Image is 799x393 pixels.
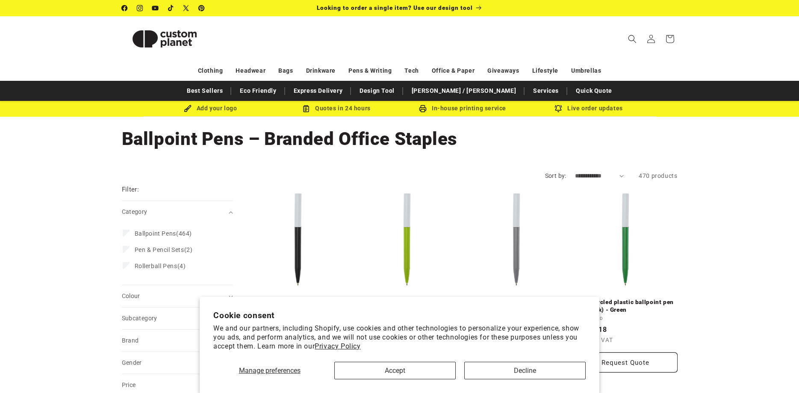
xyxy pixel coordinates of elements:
[122,337,139,344] span: Brand
[302,105,310,112] img: Order Updates Icon
[213,362,326,379] button: Manage preferences
[532,63,558,78] a: Lifestyle
[122,285,233,307] summary: Colour (0 selected)
[122,307,233,329] summary: Subcategory (0 selected)
[400,103,526,114] div: In-house printing service
[135,246,184,253] span: Pen & Pencil Sets
[122,208,147,215] span: Category
[545,172,566,179] label: Sort by:
[122,359,142,366] span: Gender
[573,298,678,313] a: Unix recycled plastic ballpoint pen (black ink) - Green
[529,83,563,98] a: Services
[122,293,140,299] span: Colour
[239,366,301,375] span: Manage preferences
[623,30,642,48] summary: Search
[135,262,186,270] span: (4)
[526,103,652,114] div: Live order updates
[317,4,473,11] span: Looking to order a single item? Use our design tool
[184,105,192,112] img: Brush Icon
[572,83,616,98] a: Quick Quote
[554,105,562,112] img: Order updates
[274,103,400,114] div: Quotes in 24 hours
[135,246,193,254] span: (2)
[198,63,223,78] a: Clothing
[135,230,192,237] span: (464)
[432,63,475,78] a: Office & Paper
[407,83,520,98] a: [PERSON_NAME] / [PERSON_NAME]
[278,63,293,78] a: Bags
[147,103,274,114] div: Add your logo
[213,324,586,351] p: We and our partners, including Shopify, use cookies and other technologies to personalize your ex...
[464,362,586,379] button: Decline
[306,63,336,78] a: Drinkware
[334,362,456,379] button: Accept
[213,310,586,320] h2: Cookie consent
[289,83,347,98] a: Express Delivery
[571,63,601,78] a: Umbrellas
[404,63,419,78] a: Tech
[573,352,678,372] button: Request Quote
[487,63,519,78] a: Giveaways
[419,105,427,112] img: In-house printing
[122,330,233,352] summary: Brand (0 selected)
[315,342,360,350] a: Privacy Policy
[355,83,399,98] a: Design Tool
[348,63,392,78] a: Pens & Writing
[639,172,677,179] span: 470 products
[122,352,233,374] summary: Gender (0 selected)
[122,381,136,388] span: Price
[135,263,177,269] span: Rollerball Pens
[236,83,280,98] a: Eco Friendly
[122,185,139,195] h2: Filter:
[236,63,265,78] a: Headwear
[118,16,210,61] a: Custom Planet
[122,127,678,151] h1: Ballpoint Pens – Branded Office Staples
[756,352,799,393] iframe: Chat Widget
[122,315,157,322] span: Subcategory
[122,20,207,58] img: Custom Planet
[135,230,176,237] span: Ballpoint Pens
[183,83,227,98] a: Best Sellers
[122,201,233,223] summary: Category (0 selected)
